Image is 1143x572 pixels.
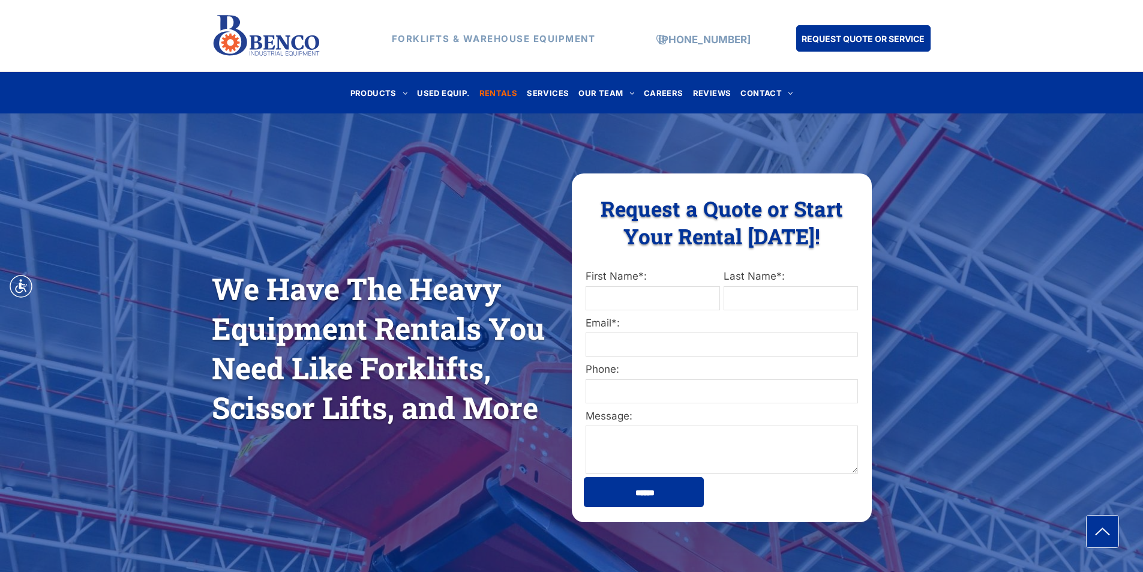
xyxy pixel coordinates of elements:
[346,85,413,101] a: PRODUCTS
[601,194,843,250] span: Request a Quote or Start Your Rental [DATE]!
[212,269,545,427] span: We Have The Heavy Equipment Rentals You Need Like Forklifts, Scissor Lifts, and More
[639,85,688,101] a: CAREERS
[688,85,736,101] a: REVIEWS
[574,85,639,101] a: OUR TEAM
[586,362,858,378] label: Phone:
[412,85,474,101] a: USED EQUIP.
[522,85,574,101] a: SERVICES
[586,269,720,284] label: First Name*:
[724,269,858,284] label: Last Name*:
[392,33,596,44] strong: FORKLIFTS & WAREHOUSE EQUIPMENT
[586,316,858,331] label: Email*:
[658,34,751,46] a: [PHONE_NUMBER]
[475,85,523,101] a: RENTALS
[736,85,797,101] a: CONTACT
[796,25,931,52] a: REQUEST QUOTE OR SERVICE
[586,409,858,424] label: Message:
[802,28,925,50] span: REQUEST QUOTE OR SERVICE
